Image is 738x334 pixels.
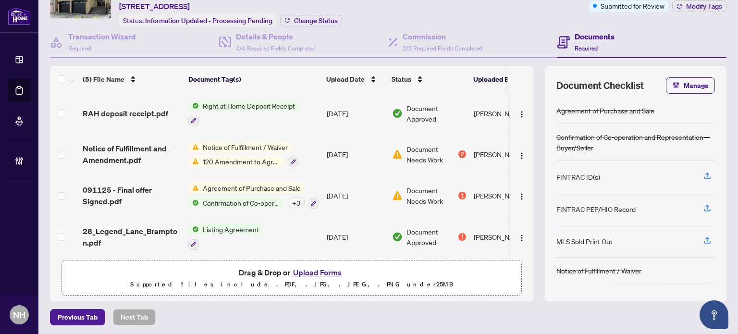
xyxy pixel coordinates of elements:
[188,142,199,152] img: Status Icon
[188,183,319,209] button: Status IconAgreement of Purchase and SaleStatus IconConfirmation of Co-operation and Representati...
[556,265,641,276] div: Notice of Fulfillment / Waiver
[575,45,598,52] span: Required
[403,45,482,52] span: 2/2 Required Fields Completed
[323,175,388,216] td: [DATE]
[700,300,728,329] button: Open asap
[188,183,199,193] img: Status Icon
[392,108,403,119] img: Document Status
[556,236,613,247] div: MLS Sold Print Out
[58,309,98,325] span: Previous Tab
[392,232,403,242] img: Document Status
[199,224,263,235] span: Listing Agreement
[8,7,31,25] img: logo
[280,15,342,26] button: Change Status
[184,66,322,93] th: Document Tag(s)
[323,93,388,134] td: [DATE]
[326,74,365,85] span: Upload Date
[323,134,388,175] td: [DATE]
[188,142,298,168] button: Status IconNotice of Fulfillment / WaiverStatus Icon120 Amendment to Agreement of Purchase and Sale
[684,78,709,93] span: Manage
[470,93,542,134] td: [PERSON_NAME]
[188,224,263,250] button: Status IconListing Agreement
[514,229,529,245] button: Logo
[392,149,403,160] img: Document Status
[145,16,272,25] span: Information Updated - Processing Pending
[236,31,316,42] h4: Details & People
[62,260,521,296] span: Drag & Drop orUpload FormsSupported files include .PDF, .JPG, .JPEG, .PNG under25MB
[458,150,466,158] div: 2
[83,143,181,166] span: Notice of Fulfillment and Amendment.pdf
[83,74,124,85] span: (5) File Name
[470,216,542,258] td: [PERSON_NAME]
[236,45,316,52] span: 4/4 Required Fields Completed
[575,31,615,42] h4: Documents
[458,192,466,199] div: 1
[556,105,654,116] div: Agreement of Purchase and Sale
[556,79,644,92] span: Document Checklist
[188,100,299,126] button: Status IconRight at Home Deposit Receipt
[323,216,388,258] td: [DATE]
[666,77,715,94] button: Manage
[68,31,136,42] h4: Transaction Wizard
[686,3,722,10] span: Modify Tags
[403,31,482,42] h4: Commission
[68,45,91,52] span: Required
[469,66,541,93] th: Uploaded By
[518,111,526,118] img: Logo
[199,183,305,193] span: Agreement of Purchase and Sale
[406,103,466,124] span: Document Approved
[514,106,529,121] button: Logo
[188,198,199,208] img: Status Icon
[83,108,168,119] span: RAH deposit receipt.pdf
[406,144,456,165] span: Document Needs Work
[514,147,529,162] button: Logo
[79,66,184,93] th: (5) File Name
[119,14,276,27] div: Status:
[199,198,284,208] span: Confirmation of Co-operation and Representation—Buyer/Seller
[239,266,344,279] span: Drag & Drop or
[392,74,411,85] span: Status
[119,0,190,12] span: [STREET_ADDRESS]
[518,193,526,200] img: Logo
[470,175,542,216] td: [PERSON_NAME]
[68,279,516,290] p: Supported files include .PDF, .JPG, .JPEG, .PNG under 25 MB
[392,190,403,201] img: Document Status
[50,309,105,325] button: Previous Tab
[388,66,469,93] th: Status
[113,309,156,325] button: Next Tab
[199,156,284,167] span: 120 Amendment to Agreement of Purchase and Sale
[458,233,466,241] div: 1
[188,156,199,167] img: Status Icon
[199,142,292,152] span: Notice of Fulfillment / Waiver
[470,134,542,175] td: [PERSON_NAME]
[406,185,456,206] span: Document Needs Work
[601,0,664,11] span: Submitted for Review
[83,184,181,207] span: 091125 - Final offer Signed.pdf
[406,226,456,247] span: Document Approved
[199,100,299,111] span: Right at Home Deposit Receipt
[288,198,305,208] div: + 3
[83,225,181,248] span: 28_Legend_Lane_Brampton.pdf
[556,132,715,153] div: Confirmation of Co-operation and Representation—Buyer/Seller
[188,224,199,235] img: Status Icon
[518,152,526,160] img: Logo
[556,172,600,182] div: FINTRAC ID(s)
[556,204,636,214] div: FINTRAC PEP/HIO Record
[322,66,388,93] th: Upload Date
[188,100,199,111] img: Status Icon
[290,266,344,279] button: Upload Forms
[518,234,526,242] img: Logo
[294,17,338,24] span: Change Status
[672,0,726,12] button: Modify Tags
[13,308,25,322] span: NH
[514,188,529,203] button: Logo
